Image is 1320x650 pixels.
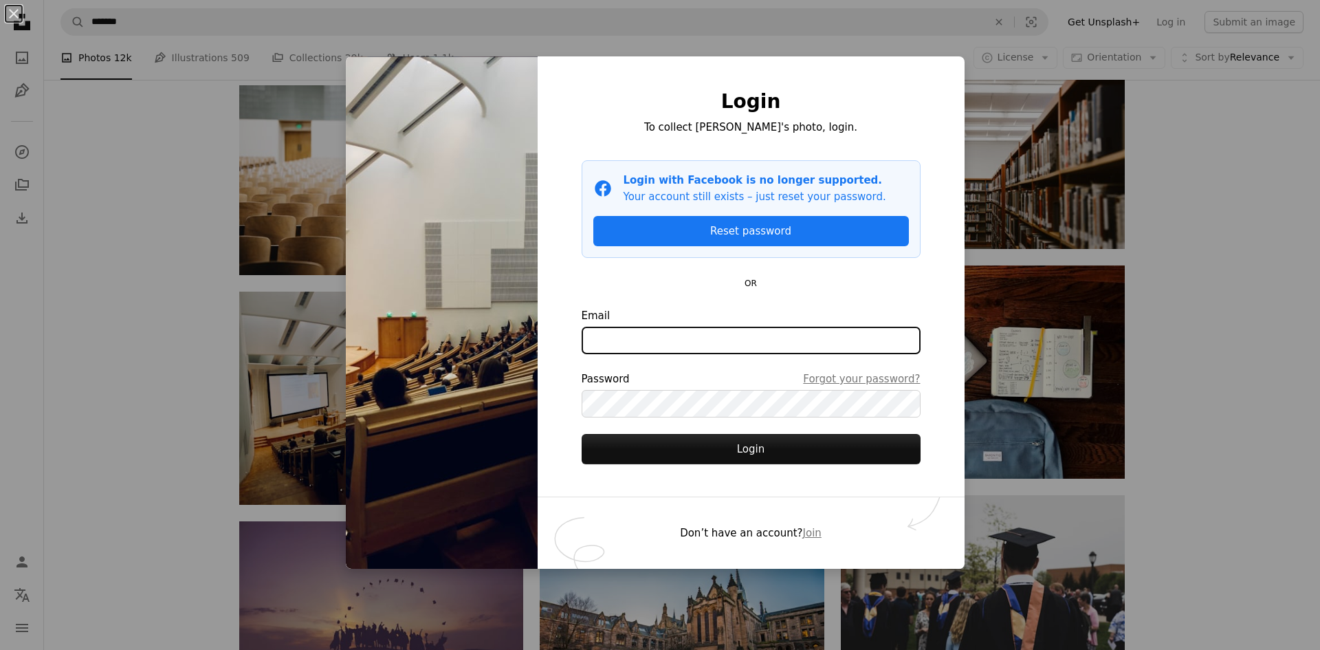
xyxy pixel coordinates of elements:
[624,188,886,205] p: Your account still exists – just reset your password.
[582,371,921,387] div: Password
[803,371,920,387] a: Forgot your password?
[582,89,921,114] h1: Login
[582,327,921,354] input: Email
[593,216,909,246] a: Reset password
[582,119,921,136] p: To collect [PERSON_NAME]'s photo, login.
[624,172,886,188] p: Login with Facebook is no longer supported.
[538,497,965,569] div: Don’t have an account?
[745,279,757,288] small: OR
[582,307,921,354] label: Email
[803,525,822,541] button: Join
[582,390,921,418] input: PasswordForgot your password?
[582,434,921,464] button: Login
